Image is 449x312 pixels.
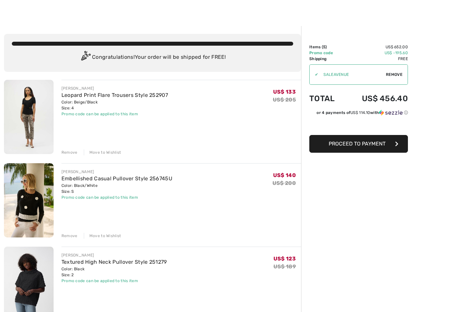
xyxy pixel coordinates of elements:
[79,51,92,64] img: Congratulation2.svg
[61,85,168,91] div: [PERSON_NAME]
[61,169,172,175] div: [PERSON_NAME]
[309,87,344,110] td: Total
[273,97,296,103] s: US$ 205
[273,89,296,95] span: US$ 133
[61,278,167,284] div: Promo code can be applied to this item
[61,259,167,265] a: Textured High Neck Pullover Style 251279
[61,194,172,200] div: Promo code can be applied to this item
[61,233,78,239] div: Remove
[273,263,296,270] s: US$ 189
[61,149,78,155] div: Remove
[309,56,344,62] td: Shipping
[61,183,172,194] div: Color: Black/White Size: S
[273,256,296,262] span: US$ 123
[379,110,403,116] img: Sezzle
[309,135,408,153] button: Proceed to Payment
[272,180,296,186] s: US$ 200
[344,56,408,62] td: Free
[4,80,54,154] img: Leopard Print Flare Trousers Style 252907
[309,118,408,133] iframe: PayPal-paypal
[61,111,168,117] div: Promo code can be applied to this item
[61,92,168,98] a: Leopard Print Flare Trousers Style 252907
[273,172,296,178] span: US$ 140
[61,175,172,182] a: Embellished Casual Pullover Style 256745U
[309,110,408,118] div: or 4 payments ofUS$ 114.10withSezzle Click to learn more about Sezzle
[323,45,325,49] span: 5
[317,110,408,116] div: or 4 payments of with
[61,252,167,258] div: [PERSON_NAME]
[61,266,167,278] div: Color: Black Size: 2
[344,50,408,56] td: US$ -195.60
[344,44,408,50] td: US$ 652.00
[310,72,318,78] div: ✔
[84,149,121,155] div: Move to Wishlist
[350,110,370,115] span: US$ 114.10
[329,141,386,147] span: Proceed to Payment
[4,163,54,237] img: Embellished Casual Pullover Style 256745U
[61,99,168,111] div: Color: Beige/Black Size: 4
[344,87,408,110] td: US$ 456.40
[309,50,344,56] td: Promo code
[386,72,402,78] span: Remove
[309,44,344,50] td: Items ( )
[318,65,386,84] input: Promo code
[12,51,293,64] div: Congratulations! Your order will be shipped for FREE!
[84,233,121,239] div: Move to Wishlist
